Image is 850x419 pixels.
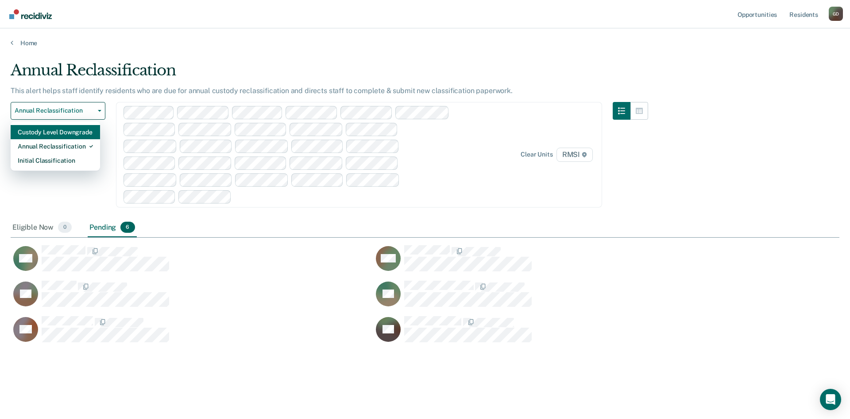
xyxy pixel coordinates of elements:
[18,139,93,153] div: Annual Reclassification
[11,102,105,120] button: Annual Reclassification
[11,218,73,238] div: Eligible Now0
[11,61,648,86] div: Annual Reclassification
[521,151,553,158] div: Clear units
[556,148,593,162] span: RMSI
[58,222,72,233] span: 0
[11,39,839,47] a: Home
[18,153,93,168] div: Initial Classification
[373,316,736,351] div: CaseloadOpportunityCell-00332343
[829,7,843,21] button: Profile dropdown button
[11,316,373,351] div: CaseloadOpportunityCell-00402721
[18,125,93,139] div: Custody Level Downgrade
[11,280,373,316] div: CaseloadOpportunityCell-00264919
[820,389,841,410] div: Open Intercom Messenger
[11,245,373,280] div: CaseloadOpportunityCell-00522820
[11,86,513,95] p: This alert helps staff identify residents who are due for annual custody reclassification and dir...
[88,218,136,238] div: Pending6
[9,9,52,19] img: Recidiviz
[829,7,843,21] div: G D
[15,107,94,114] span: Annual Reclassification
[373,245,736,280] div: CaseloadOpportunityCell-00596173
[120,222,135,233] span: 6
[373,280,736,316] div: CaseloadOpportunityCell-00631788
